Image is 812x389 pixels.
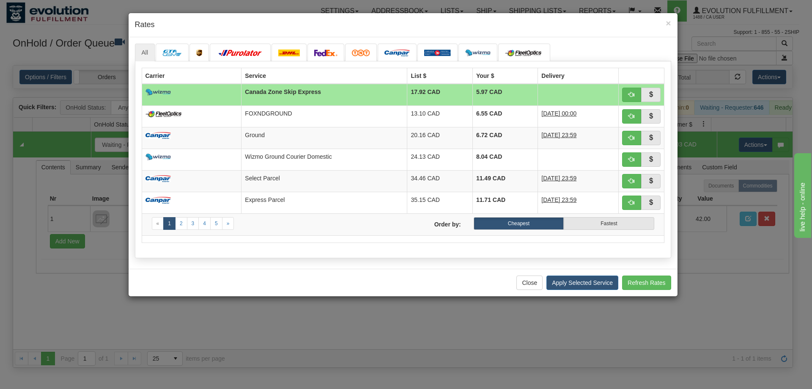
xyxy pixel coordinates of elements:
td: 20.16 CAD [407,127,472,149]
td: 1 Day [538,192,618,213]
td: 1 Day [538,170,618,192]
span: [DATE] 23:59 [541,175,576,182]
button: Apply Selected Service [546,276,618,290]
span: « [156,221,159,226]
img: wizmo.png [465,50,491,56]
a: Previous [152,217,164,230]
img: campar.png [145,132,171,139]
td: Express Parcel [241,192,407,213]
img: wizmo.png [145,154,171,160]
img: campar.png [145,175,171,182]
td: 11.71 CAD [472,192,538,213]
td: Wizmo Ground Courier Domestic [241,149,407,170]
a: 2 [175,217,187,230]
td: 6.55 CAD [472,105,538,127]
td: 34.46 CAD [407,170,472,192]
td: FOXNDGROUND [241,105,407,127]
a: 5 [210,217,222,230]
span: [DATE] 23:59 [541,196,576,203]
td: 1 Day [538,127,618,149]
img: purolator.png [217,50,264,56]
img: Canada_post.png [424,50,451,56]
td: Select Parcel [241,170,407,192]
td: 17.92 CAD [407,84,472,106]
img: CarrierLogo_10182.png [145,110,184,117]
img: dhl.png [278,50,300,56]
img: FedEx.png [314,50,338,56]
img: campar.png [145,197,171,204]
span: [DATE] 23:59 [541,132,576,138]
td: 35.15 CAD [407,192,472,213]
span: » [227,221,230,226]
button: Refresh Rates [622,276,671,290]
span: [DATE] 00:00 [541,110,576,117]
td: Canada Zone Skip Express [241,84,407,106]
th: Carrier [142,68,241,84]
a: Next [222,217,234,230]
img: campar.png [384,50,410,56]
img: wizmo.png [145,89,171,96]
label: Order by: [403,217,467,229]
a: 3 [187,217,199,230]
td: 13.10 CAD [407,105,472,127]
td: 8.04 CAD [472,149,538,170]
button: Close [516,276,543,290]
th: List $ [407,68,472,84]
td: 24.13 CAD [407,149,472,170]
td: 5.97 CAD [472,84,538,106]
th: Your $ [472,68,538,84]
img: tnt.png [352,50,370,56]
label: Fastest [564,217,654,230]
td: 11.49 CAD [472,170,538,192]
label: Cheapest [474,217,564,230]
img: CarrierLogo_10182.png [505,50,543,56]
div: live help - online [6,5,78,15]
button: Close [666,19,671,28]
a: 1 [163,217,176,230]
h4: Rates [135,19,671,30]
img: CarrierLogo_10191.png [162,50,182,56]
a: 4 [198,217,211,230]
a: All [135,44,155,61]
td: 1 Day [538,105,618,127]
td: 6.72 CAD [472,127,538,149]
td: Ground [241,127,407,149]
th: Service [241,68,407,84]
iframe: chat widget [793,151,811,237]
img: ups.png [196,50,202,56]
span: × [666,18,671,28]
th: Delivery [538,68,618,84]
